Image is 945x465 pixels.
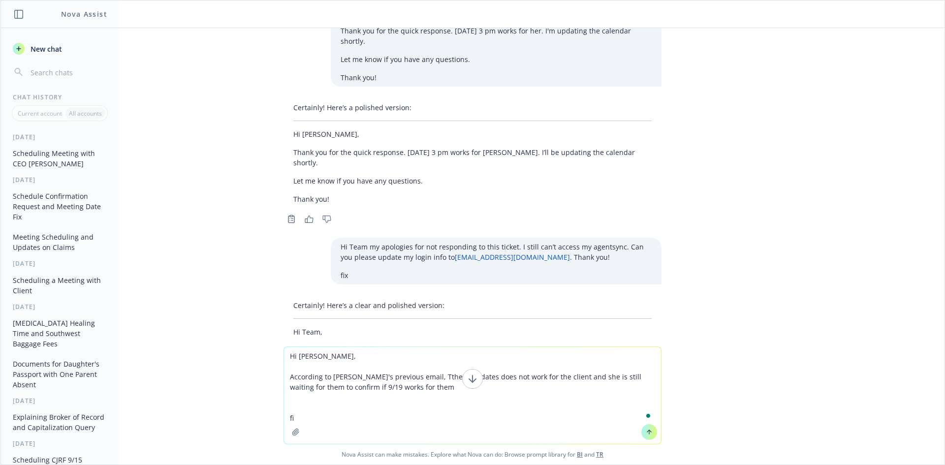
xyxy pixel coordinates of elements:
[61,9,107,19] h1: Nova Assist
[18,109,62,118] p: Current account
[293,300,652,310] p: Certainly! Here’s a clear and polished version:
[341,72,652,83] p: Thank you!
[341,54,652,64] p: Let me know if you have any questions.
[9,272,111,299] button: Scheduling a Meeting with Client
[577,450,583,459] a: BI
[1,259,119,268] div: [DATE]
[9,145,111,172] button: Scheduling Meeting with CEO [PERSON_NAME]
[9,188,111,225] button: Schedule Confirmation Request and Meeting Date Fix
[293,147,652,168] p: Thank you for the quick response. [DATE] 3 pm works for [PERSON_NAME]. I’ll be updating the calen...
[293,194,652,204] p: Thank you!
[4,444,941,465] span: Nova Assist can make mistakes. Explore what Nova can do: Browse prompt library for and
[29,44,62,54] span: New chat
[341,242,652,262] p: Hi Team my apologies for not responding to this ticket. I still can’t access my agentsync. Can yo...
[293,345,652,366] p: My apologies for not responding to this ticket sooner. I’m still unable to access AgentSync. Coul...
[1,133,119,141] div: [DATE]
[455,252,570,262] a: [EMAIL_ADDRESS][DOMAIN_NAME]
[293,176,652,186] p: Let me know if you have any questions.
[29,65,107,79] input: Search chats
[1,439,119,448] div: [DATE]
[293,129,652,139] p: Hi [PERSON_NAME],
[9,356,111,393] button: Documents for Daughter's Passport with One Parent Absent
[284,347,661,444] textarea: To enrich screen reader interactions, please activate Accessibility in Grammarly extension settings
[341,26,652,46] p: Thank you for the quick response. [DATE] 3 pm works for her. I'm updating the calendar shortly.
[69,109,102,118] p: All accounts
[1,303,119,311] div: [DATE]
[9,409,111,435] button: Explaining Broker of Record and Capitalization Query
[1,93,119,101] div: Chat History
[287,215,296,223] svg: Copy to clipboard
[596,450,603,459] a: TR
[1,397,119,405] div: [DATE]
[9,229,111,255] button: Meeting Scheduling and Updates on Claims
[319,212,335,226] button: Thumbs down
[1,176,119,184] div: [DATE]
[293,102,652,113] p: Certainly! Here’s a polished version:
[293,327,652,337] p: Hi Team,
[9,40,111,58] button: New chat
[341,270,652,280] p: fix
[9,315,111,352] button: [MEDICAL_DATA] Healing Time and Southwest Baggage Fees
